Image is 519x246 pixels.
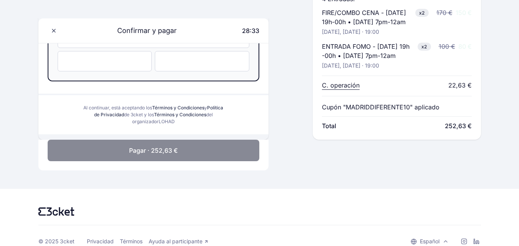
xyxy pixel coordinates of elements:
[439,43,455,50] span: 100 €
[154,112,206,117] a: Términos y Condiciones
[108,25,177,36] span: Confirmar y pagar
[159,119,175,124] span: LOHAD
[322,8,412,26] p: FIRE/COMBO CENA - [DATE] 19h-00h • [DATE] 7pm-12am
[163,58,241,65] iframe: Campo de entrada seguro para el CVC
[445,121,472,130] span: 252,63 €
[322,121,336,130] span: Total
[436,9,453,17] span: 170 €
[448,81,472,90] div: 22,63 €
[322,62,379,69] p: [DATE], [DATE] · 19:00
[458,43,472,50] span: 80 €
[322,81,360,90] p: C. operación
[322,42,415,60] p: ENTRADA FOMO - [DATE] 19h -00h • [DATE] 7pm-12am
[87,238,114,245] a: Privacidad
[418,43,431,51] span: x2
[129,146,178,155] span: Pagar · 252,63 €
[120,238,143,245] a: Términos
[38,238,75,245] div: © 2025 3cket
[149,238,202,245] span: Ayuda al participante
[152,105,204,111] a: Términos y Condiciones
[242,27,259,35] span: 28:33
[415,9,429,17] span: x2
[149,238,209,245] a: Ayuda al participante
[48,140,259,161] button: Pagar · 252,63 €
[66,58,144,65] iframe: Campo de entrada seguro de la fecha de caducidad
[420,238,439,245] p: Español
[322,28,379,36] p: [DATE], [DATE] · 19:00
[322,102,439,112] p: Cupón "MADRIDDIFERENTE10" aplicado
[81,104,226,125] div: Al continuar, está aceptando los y de 3cket y los del organizador
[456,9,472,17] span: 150 €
